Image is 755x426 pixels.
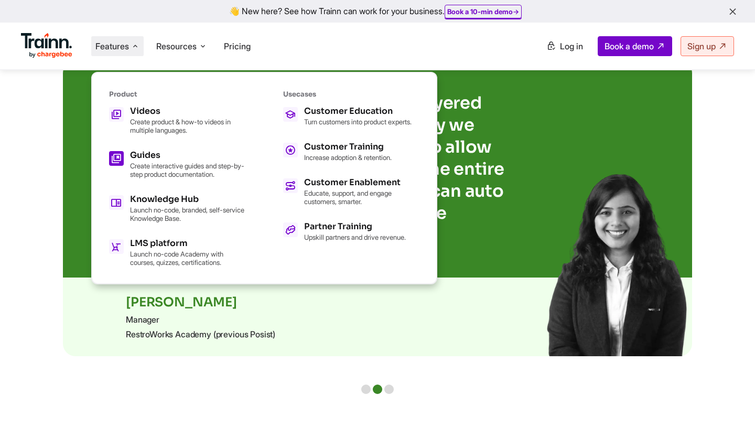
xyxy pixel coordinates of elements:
a: Sign up [681,36,734,56]
p: RestroWorks Academy (previous Posist) [126,329,629,339]
h5: Guides [130,151,245,159]
p: Create product & how-to videos in multiple languages. [130,118,245,134]
a: Customer Enablement Educate, support, and engage customers, smarter. [283,178,419,206]
a: Customer Education Turn customers into product experts. [283,107,419,126]
p: Launch no-code, branded, self-service Knowledge Base. [130,206,245,222]
div: 👋 New here? See how Trainn can work for your business. [6,6,749,16]
iframe: Chat Widget [703,376,755,426]
a: Knowledge Hub Launch no-code, branded, self-service Knowledge Base. [109,195,245,222]
p: Educate, support, and engage customers, smarter. [304,189,419,206]
span: Resources [156,40,197,52]
p: Manager [126,314,629,325]
a: Videos Create product & how-to videos in multiple languages. [109,107,245,134]
a: Guides Create interactive guides and step-by-step product documentation. [109,151,245,178]
img: Trainn | customer education | video creation [535,167,692,356]
p: Turn customers into product experts. [304,118,412,126]
span: Book a demo [605,41,654,51]
img: Trainn Logo [21,33,72,58]
a: Book a demo [598,36,672,56]
h6: Usecases [283,90,419,99]
a: LMS platform Launch no-code Academy with courses, quizzes, certifications. [109,239,245,267]
a: Pricing [224,41,251,51]
h5: Customer Enablement [304,178,419,187]
a: Log in [540,37,589,56]
h5: Partner Training [304,222,406,231]
p: Create interactive guides and step-by-step product documentation. [130,162,245,178]
h5: Customer Training [304,143,392,151]
p: Upskill partners and drive revenue. [304,233,406,241]
p: [PERSON_NAME] [126,294,629,310]
b: Book a 10-min demo [447,7,513,16]
h5: Knowledge Hub [130,195,245,204]
h6: Product [109,90,245,99]
a: Partner Training Upskill partners and drive revenue. [283,222,419,241]
h5: Videos [130,107,245,115]
span: Sign up [687,41,716,51]
p: Increase adoption & retention. [304,153,392,162]
a: Book a 10-min demo→ [447,7,519,16]
h5: Customer Education [304,107,412,115]
span: Features [95,40,129,52]
h5: LMS platform [130,239,245,248]
p: Launch no-code Academy with courses, quizzes, certifications. [130,250,245,267]
span: Log in [560,41,583,51]
a: Customer Training Increase adoption & retention. [283,143,419,162]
